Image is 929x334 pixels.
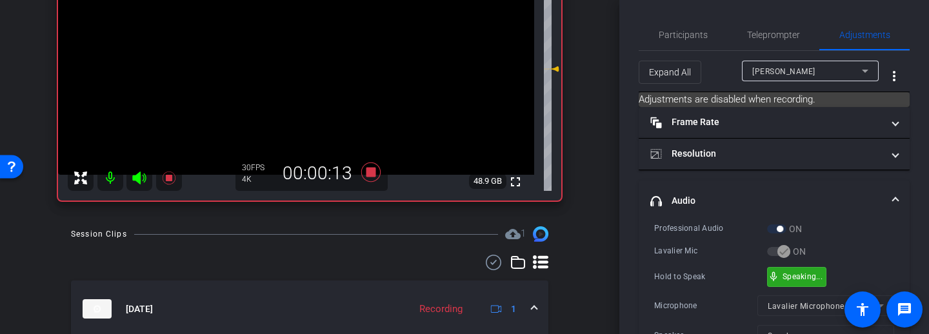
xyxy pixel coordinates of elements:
[544,61,559,77] mat-icon: 0 dB
[886,68,902,84] mat-icon: more_vert
[654,299,757,312] div: Microphone
[521,228,526,239] span: 1
[126,302,153,316] span: [DATE]
[768,271,779,282] span: mic_none
[659,30,708,39] span: Participants
[71,228,127,241] div: Session Clips
[242,174,274,184] div: 4K
[505,226,526,242] span: Destinations for your clips
[654,244,767,257] div: Lavalier Mic
[839,30,890,39] span: Adjustments
[783,272,823,281] span: Speaking...
[650,147,883,161] mat-panel-title: Resolution
[511,302,516,316] span: 1
[654,222,767,235] div: Professional Audio
[855,302,870,317] mat-icon: accessibility
[752,67,815,76] span: [PERSON_NAME]
[533,226,548,242] img: Session clips
[508,174,523,190] mat-icon: fullscreen
[639,107,910,138] mat-expansion-panel-header: Frame Rate
[897,302,912,317] mat-icon: message
[747,30,800,39] span: Teleprompter
[242,162,274,173] div: 30
[83,299,112,319] img: thumb-nail
[274,162,361,184] div: 00:00:13
[639,139,910,170] mat-expansion-panel-header: Resolution
[654,270,767,283] div: Hold to Speak
[639,61,701,84] button: Expand All
[650,115,883,129] mat-panel-title: Frame Rate
[639,92,910,107] mat-card: Adjustments are disabled when recording.
[251,163,265,172] span: FPS
[649,60,691,84] span: Expand All
[879,61,910,92] button: More Options for Adjustments Panel
[469,173,506,189] span: 48.9 GB
[413,302,469,317] div: Recording
[505,226,521,242] mat-icon: cloud_upload
[790,245,806,258] label: ON
[786,222,803,235] label: ON
[639,181,910,222] mat-expansion-panel-header: Audio
[650,194,883,208] mat-panel-title: Audio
